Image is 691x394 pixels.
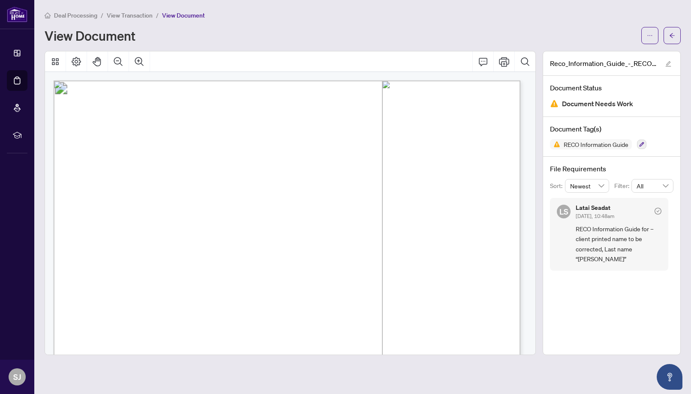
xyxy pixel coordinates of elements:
[669,33,675,39] span: arrow-left
[570,179,604,192] span: Newest
[576,205,614,211] h5: Latai Seadat
[576,213,614,219] span: [DATE], 10:48am
[550,99,559,108] img: Document Status
[7,6,27,22] img: logo
[550,124,673,134] h4: Document Tag(s)
[45,12,51,18] span: home
[162,12,205,19] span: View Document
[13,371,21,383] span: SJ
[576,224,661,264] span: RECO Information Guide for – client printed name to be corrected, Last name “[PERSON_NAME]”
[560,141,632,147] span: RECO Information Guide
[559,206,568,218] span: LS
[550,83,673,93] h4: Document Status
[550,164,673,174] h4: File Requirements
[54,12,97,19] span: Deal Processing
[614,181,631,191] p: Filter:
[647,33,653,39] span: ellipsis
[550,181,565,191] p: Sort:
[657,364,682,390] button: Open asap
[562,98,633,110] span: Document Needs Work
[45,29,135,42] h1: View Document
[655,208,661,215] span: check-circle
[550,139,560,149] img: Status Icon
[637,179,668,192] span: All
[156,10,159,20] li: /
[107,12,153,19] span: View Transaction
[665,61,671,67] span: edit
[101,10,103,20] li: /
[550,58,657,69] span: Reco_Information_Guide_-_RECO_Forms.pdf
